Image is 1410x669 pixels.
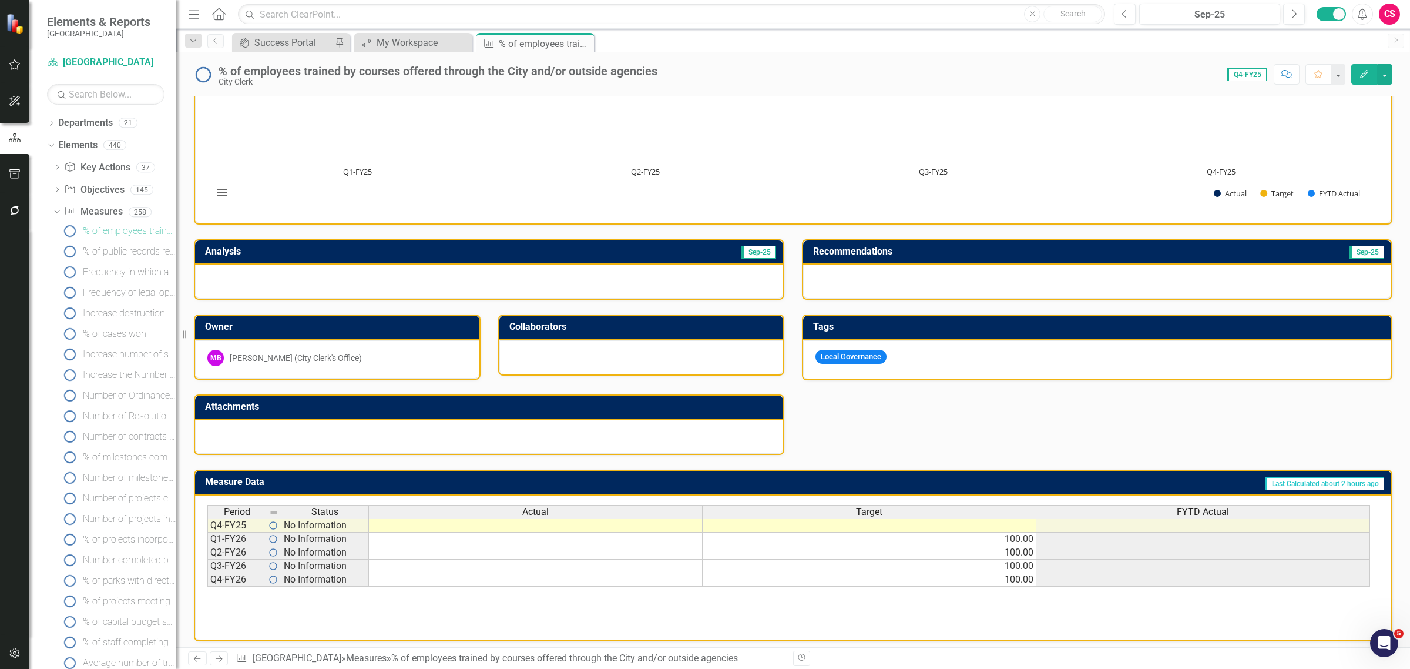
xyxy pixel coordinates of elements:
[207,35,1371,211] svg: Interactive chart
[63,450,77,464] img: No Information
[207,519,266,533] td: Q4-FY25
[83,637,176,648] div: % of staff completing annual continuing education or certifications
[253,653,341,664] a: [GEOGRAPHIC_DATA]
[281,546,369,560] td: No Information
[346,653,387,664] a: Measures
[1308,188,1360,199] button: Show FYTD Actual
[1260,188,1294,199] button: Show Target
[60,427,176,446] a: Number of contracts reviewed or prepared
[268,575,278,584] img: RFFIe5fH8O4AAAAASUVORK5CYII=
[83,596,176,607] div: % of projects meeting or exceeding design quality standards
[60,407,176,426] a: Number of Resolutions Prepared
[631,166,660,177] text: Q2-FY25
[60,304,176,323] a: Increase destruction of records that have met records retention schedules to ensure compliance wi...
[58,116,113,130] a: Departments
[63,512,77,526] img: No Information
[1143,8,1276,22] div: Sep-25
[60,448,176,467] a: % of milestones completed on time
[83,534,176,545] div: % of projects incorporating sustainable or resilient design features
[1349,246,1384,259] span: Sep-25
[83,411,176,422] div: Number of Resolutions Prepared
[60,530,176,549] a: % of projects incorporating sustainable or resilient design features
[60,592,176,611] a: % of projects meeting or exceeding design quality standards
[224,507,250,517] span: Period
[499,36,591,51] div: % of employees trained by courses offered through the City and/or outside agencies
[60,345,176,364] a: Increase number of subscribers for City Council Agendas and on Public Meeting YouTube Channel
[703,533,1036,546] td: 100.00
[509,322,778,332] h3: Collaborators
[60,489,176,508] a: Number of projects completed
[83,493,176,504] div: Number of projects completed
[63,615,77,629] img: No Information
[64,161,130,175] a: Key Actions
[281,573,369,587] td: No Information
[63,265,77,279] img: No Information
[1227,68,1267,81] span: Q4-FY25
[254,35,332,50] div: Success Portal
[83,246,176,257] div: % of public records request responses within 15 working days
[60,325,146,343] a: % of cases won
[919,166,948,177] text: Q3-FY25
[63,533,77,547] img: No Information
[1370,629,1398,657] iframe: Intercom live chat
[83,658,176,668] div: Average number of trainings completed per employee per year
[47,84,164,105] input: Search Below...
[207,560,266,573] td: Q3-FY26
[377,35,469,50] div: My Workspace
[63,471,77,485] img: No Information
[60,571,176,590] a: % of parks with direct pedestrian access to surrounding communities
[63,594,77,608] img: No Information
[703,546,1036,560] td: 100.00
[1265,477,1384,490] span: Last Calculated about 2 hours ago
[63,491,77,506] img: No Information
[60,386,176,405] a: Number of Ordinances Prepared
[63,553,77,567] img: No Information
[815,350,887,364] span: Local Governance
[63,430,77,444] img: No Information
[47,29,150,38] small: [GEOGRAPHIC_DATA]
[60,366,176,384] a: Increase the Number of Advisory Board Applications
[83,431,176,442] div: Number of contracts reviewed or prepared
[83,576,176,586] div: % of parks with direct pedestrian access to surrounding communities
[83,555,176,566] div: Number completed projects incorporating green design principles
[63,389,77,403] img: No Information
[522,507,549,517] span: Actual
[219,65,657,78] div: % of employees trained by courses offered through the City and/or outside agencies
[47,56,164,69] a: [GEOGRAPHIC_DATA]
[741,246,776,259] span: Sep-25
[63,635,77,650] img: No Information
[60,613,176,631] a: % of capital budget supplemented by external grants or partnerships
[63,306,77,320] img: No Information
[813,322,1385,332] h3: Tags
[83,267,176,277] div: Frequency in which advice is rendered (Daily)
[207,533,266,546] td: Q1-FY26
[60,469,176,487] a: Number of milestones completed
[856,507,882,517] span: Target
[60,551,176,570] a: Number completed projects incorporating green design principles
[63,409,77,423] img: No Information
[83,329,146,339] div: % of cases won
[83,390,176,401] div: Number of Ordinances Prepared
[281,560,369,573] td: No Information
[268,548,278,557] img: RFFIe5fH8O4AAAAASUVORK5CYII=
[60,263,176,282] a: Frequency in which advice is rendered (Daily)
[1060,9,1086,18] span: Search
[207,35,1379,211] div: Chart. Highcharts interactive chart.
[269,508,278,517] img: 8DAGhfEEPCf229AAAAAElFTkSuQmCC
[63,327,77,341] img: No Information
[1139,4,1280,25] button: Sep-25
[205,402,777,412] h3: Attachments
[268,534,278,544] img: RFFIe5fH8O4AAAAASUVORK5CYII=
[1379,4,1400,25] button: CS
[1043,6,1102,22] button: Search
[235,35,332,50] a: Success Portal
[6,14,26,34] img: ClearPoint Strategy
[311,507,338,517] span: Status
[83,349,176,360] div: Increase number of subscribers for City Council Agendas and on Public Meeting YouTube Channel
[703,573,1036,587] td: 100.00
[63,245,77,259] img: No Information
[63,347,77,362] img: No Information
[1207,166,1236,177] text: Q4-FY25
[703,560,1036,573] td: 100.00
